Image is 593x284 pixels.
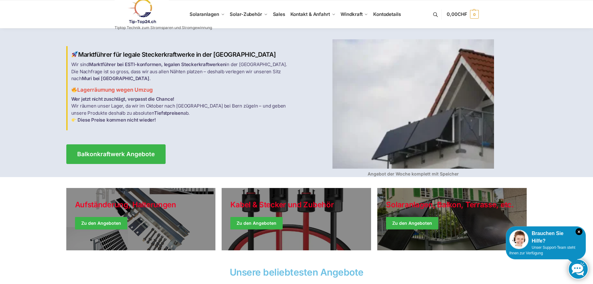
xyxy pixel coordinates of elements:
[332,39,494,169] img: Balkon-Terrassen-Kraftwerke 4
[71,51,293,59] h2: Marktführer für legale Steckerkraftwerke in der [GEOGRAPHIC_DATA]
[222,188,371,250] a: Holiday Style
[288,0,338,28] a: Kontakt & Anfahrt
[373,11,401,17] span: Kontodetails
[227,0,270,28] a: Solar-Zubehör
[270,0,288,28] a: Sales
[509,245,575,255] span: Unser Support-Team steht Ihnen zur Verfügung
[78,117,156,123] strong: Diese Preise kommen nicht wieder!
[72,87,77,92] img: Balkon-Terrassen-Kraftwerke 2
[71,96,175,102] strong: Wer jetzt nicht zuschlägt, verpasst die Chance!
[509,230,529,249] img: Customer service
[338,0,371,28] a: Windkraft
[458,11,467,17] span: CHF
[66,144,166,164] a: Balkonkraftwerk Angebote
[447,11,467,17] span: 0,00
[290,11,330,17] span: Kontakt & Anfahrt
[66,267,527,277] h2: Unsere beliebtesten Angebote
[341,11,362,17] span: Windkraft
[447,5,478,24] a: 0,00CHF 0
[71,61,293,82] p: Wir sind in der [GEOGRAPHIC_DATA]. Die Nachfrage ist so gross, dass wir aus allen Nähten platzen ...
[190,11,219,17] span: Solaranlagen
[368,171,459,176] strong: Angebot der Woche komplett mit Speicher
[371,0,403,28] a: Kontodetails
[273,11,285,17] span: Sales
[89,61,225,67] strong: Marktführer bei ESTI-konformen, legalen Steckerkraftwerken
[470,10,479,19] span: 0
[509,230,582,245] div: Brauchen Sie Hilfe?
[66,188,216,250] a: Holiday Style
[77,151,155,157] span: Balkonkraftwerk Angebote
[154,110,183,116] strong: Tiefstpreisen
[71,86,293,94] h3: Lagerräumung wegen Umzug
[377,188,527,250] a: Winter Jackets
[72,118,76,122] img: Balkon-Terrassen-Kraftwerke 3
[82,75,149,81] strong: Muri bei [GEOGRAPHIC_DATA]
[230,11,262,17] span: Solar-Zubehör
[71,96,293,124] p: Wir räumen unser Lager, da wir im Oktober nach [GEOGRAPHIC_DATA] bei Bern zügeln – und geben unse...
[72,51,78,57] img: Balkon-Terrassen-Kraftwerke 1
[576,228,582,235] i: Schließen
[115,26,212,30] p: Tiptop Technik zum Stromsparen und Stromgewinnung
